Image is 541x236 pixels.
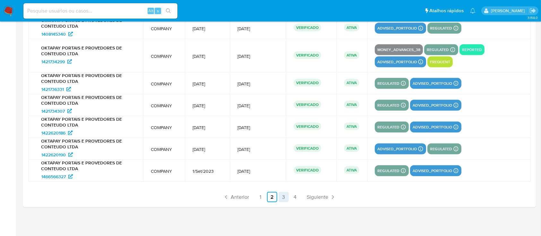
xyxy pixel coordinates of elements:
[491,8,527,14] p: adriano.brito@mercadolivre.com
[148,8,153,14] span: Alt
[529,7,536,14] a: Sair
[429,7,464,14] span: Atalhos rápidos
[157,8,159,14] span: s
[23,7,177,15] input: Pesquise usuários ou casos...
[528,15,538,20] span: 3.158.0
[162,6,175,15] button: search-icon
[470,8,476,13] a: Notificações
